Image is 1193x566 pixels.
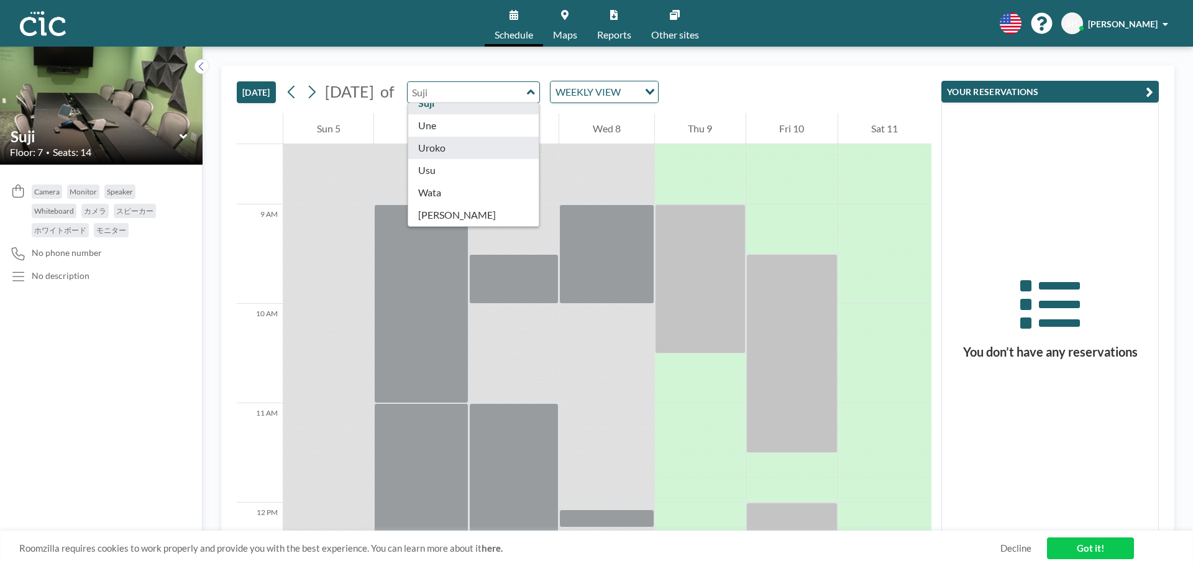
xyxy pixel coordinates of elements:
a: Got it! [1047,537,1134,559]
input: Suji [408,82,527,103]
div: Suji [408,92,539,114]
span: Camera [34,187,60,196]
span: SH [1066,18,1078,29]
div: 8 AM [237,105,283,204]
span: [DATE] [325,82,374,101]
div: Fri 10 [746,113,838,144]
div: No description [32,270,89,281]
div: Sat 11 [838,113,931,144]
span: Other sites [651,30,699,40]
div: Usu [408,159,539,181]
span: WEEKLY VIEW [553,84,623,100]
span: • [46,148,50,157]
div: Search for option [551,81,658,103]
span: Seats: 14 [53,146,91,158]
a: Decline [1000,542,1031,554]
a: here. [482,542,503,554]
div: 9 AM [237,204,283,304]
span: Floor: 7 [10,146,43,158]
span: No phone number [32,247,102,258]
span: Schedule [495,30,533,40]
span: モニター [96,226,126,235]
div: [PERSON_NAME] [408,204,539,226]
div: Uroko [408,137,539,159]
input: Suji [11,127,180,145]
span: ホワイトボード [34,226,86,235]
span: カメラ [84,206,106,216]
div: Mon 6 [374,113,469,144]
div: Une [408,114,539,137]
span: Maps [553,30,577,40]
button: [DATE] [237,81,276,103]
span: Speaker [107,187,133,196]
h3: You don’t have any reservations [942,344,1158,360]
div: 10 AM [237,304,283,403]
span: Reports [597,30,631,40]
span: Roomzilla requires cookies to work properly and provide you with the best experience. You can lea... [19,542,1000,554]
div: Sun 5 [283,113,373,144]
span: [PERSON_NAME] [1088,19,1158,29]
div: Thu 9 [655,113,746,144]
button: YOUR RESERVATIONS [941,81,1159,103]
span: Whiteboard [34,206,74,216]
span: スピーカー [116,206,153,216]
div: 11 AM [237,403,283,503]
div: Wata [408,181,539,204]
div: Wed 8 [559,113,654,144]
span: Monitor [70,187,97,196]
img: organization-logo [20,11,66,36]
span: of [380,82,394,101]
input: Search for option [624,84,638,100]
